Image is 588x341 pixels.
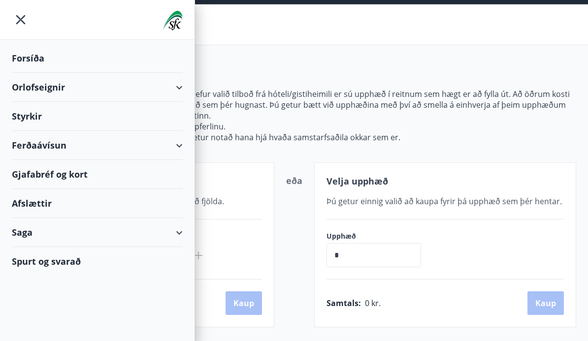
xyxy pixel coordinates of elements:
[12,131,183,160] div: Ferðaávísun
[163,11,183,31] img: union_logo
[327,196,562,207] span: Þú getur einnig valið að kaupa fyrir þá upphæð sem þér hentar.
[12,11,30,29] button: menu
[327,175,388,187] span: Velja upphæð
[327,298,361,309] span: Samtals :
[12,102,183,131] div: Styrkir
[365,298,381,309] span: 0 kr.
[12,247,183,276] div: Spurt og svarað
[12,121,576,132] p: Athugaðu að niðurgreiðslan bætist við síðar í kaupferlinu.
[12,73,183,102] div: Orlofseignir
[327,231,431,241] label: Upphæð
[286,175,302,186] span: eða
[12,44,183,73] div: Forsíða
[12,218,183,247] div: Saga
[12,189,183,218] div: Afslættir
[12,89,576,121] p: Hér getur þú valið upphæð ávísunarinnar. Ef þú hefur valið tilboð frá hóteli/gistiheimili er sú u...
[12,132,576,143] p: Mundu að ferðaávísunin rennur aldrei út og þú getur notað hana hjá hvaða samstarfsaðila okkar sem er
[398,132,400,143] span: .
[12,160,183,189] div: Gjafabréf og kort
